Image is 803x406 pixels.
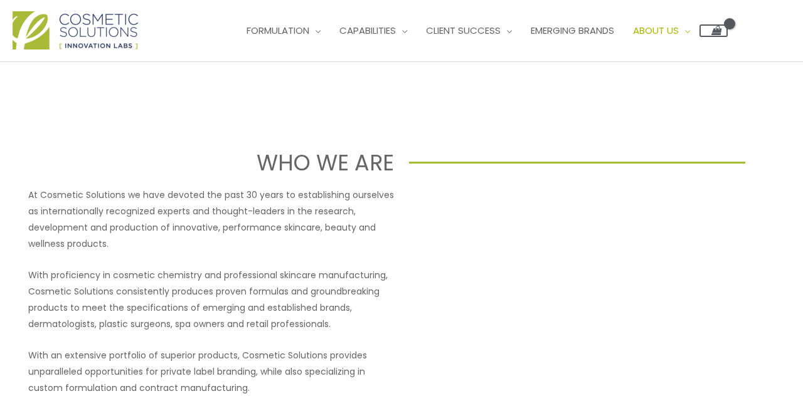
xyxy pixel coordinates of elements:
[409,187,775,392] iframe: Get to know Cosmetic Solutions Private Label Skin Care
[624,12,699,49] a: About Us
[699,24,728,37] a: View Shopping Cart, empty
[633,24,679,37] span: About Us
[521,12,624,49] a: Emerging Brands
[339,24,396,37] span: Capabilities
[417,12,521,49] a: Client Success
[237,12,330,49] a: Formulation
[58,147,395,178] h1: WHO WE ARE
[426,24,501,37] span: Client Success
[13,11,138,49] img: Cosmetic Solutions Logo
[28,267,394,332] p: With proficiency in cosmetic chemistry and professional skincare manufacturing, Cosmetic Solution...
[247,24,309,37] span: Formulation
[228,12,728,49] nav: Site Navigation
[28,347,394,396] p: With an extensive portfolio of superior products, Cosmetic Solutions provides unparalleled opport...
[330,12,417,49] a: Capabilities
[531,24,614,37] span: Emerging Brands
[28,187,394,252] p: At Cosmetic Solutions we have devoted the past 30 years to establishing ourselves as internationa...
